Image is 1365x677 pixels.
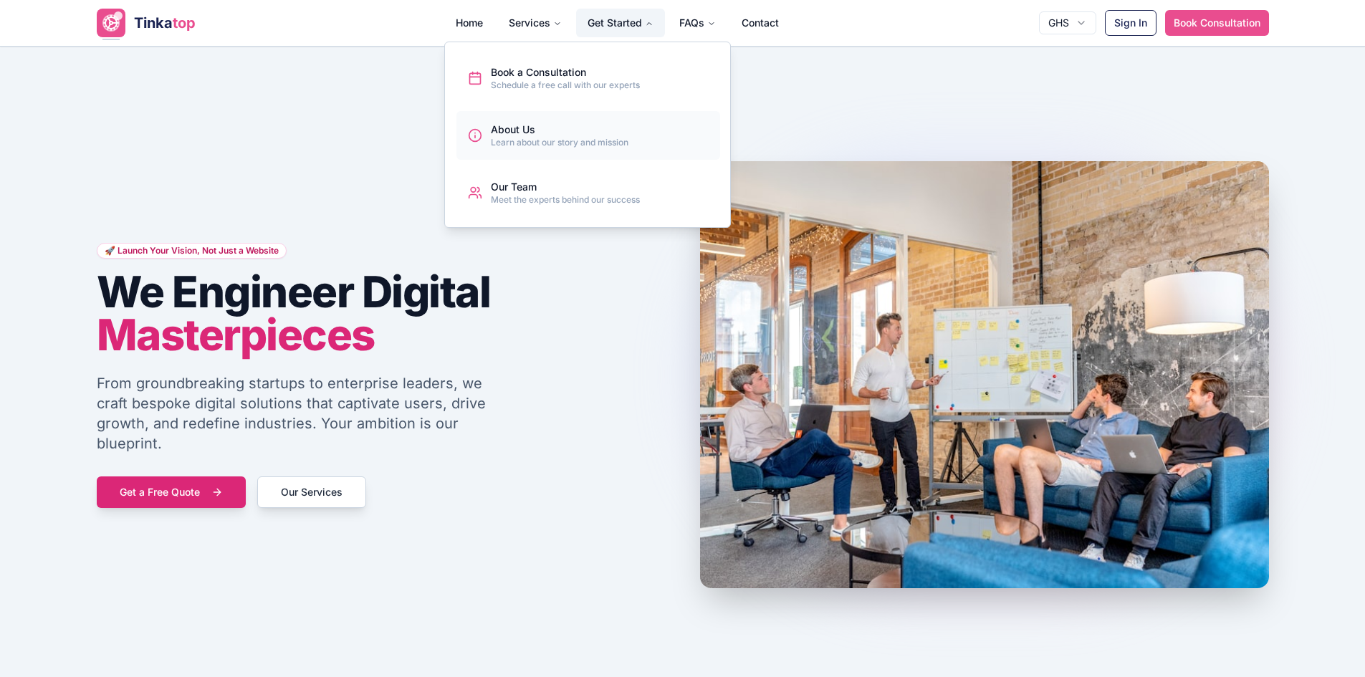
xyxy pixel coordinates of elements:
div: Get Started [445,42,732,229]
button: Book Consultation [1165,10,1269,36]
button: Services [497,9,573,37]
span: top [173,14,196,32]
span: Tinka [134,14,173,32]
div: About Us [491,123,628,137]
img: Team working on a project [700,161,1269,588]
div: Schedule a free call with our experts [491,80,640,91]
button: Get Started [576,9,665,37]
div: Meet the experts behind our success [491,194,640,206]
a: Home [444,15,494,29]
span: Masterpieces [97,309,375,360]
a: Our TeamMeet the experts behind our success [456,168,720,217]
div: Learn about our story and mission [491,137,628,148]
a: Tinkatop [97,9,196,37]
a: Book a ConsultationSchedule a free call with our experts [456,54,720,102]
div: Book a Consultation [491,65,640,80]
button: Sign In [1105,10,1156,36]
button: FAQs [668,9,727,37]
a: Contact [730,9,790,37]
a: About UsLearn about our story and mission [456,111,720,160]
a: Contact [730,15,790,29]
nav: Main [444,9,790,37]
button: Get a Free Quote [97,476,246,508]
button: Our Services [257,476,366,508]
div: Our Team [491,180,640,194]
div: 🚀 Launch Your Vision, Not Just a Website [97,243,287,259]
p: From groundbreaking startups to enterprise leaders, we craft bespoke digital solutions that capti... [97,373,509,453]
h1: We Engineer Digital [97,270,666,356]
a: Home [444,9,494,37]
